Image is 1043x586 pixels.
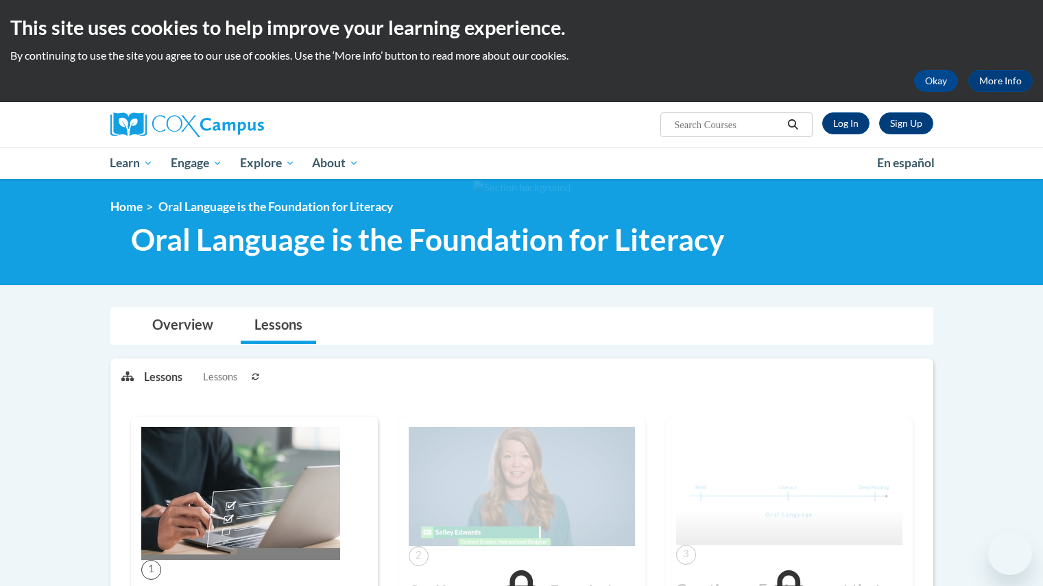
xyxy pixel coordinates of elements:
a: Log In [822,112,870,134]
a: Register [879,112,933,134]
img: Course Image [409,427,635,546]
button: Search [782,117,803,133]
span: Lessons [203,369,237,384]
button: Okay [914,70,958,92]
a: More Info [968,70,1033,92]
a: Cox Campus [110,112,371,137]
a: Overview [139,308,227,344]
div: Main menu [90,147,954,179]
iframe: Button to launch messaging window [988,531,1032,575]
a: Home [110,199,143,214]
a: Learn [101,147,163,179]
a: En español [868,149,944,178]
a: Lessons [241,308,316,344]
p: By continuing to use the site you agree to our use of cookies. Use the ‘More info’ button to read... [10,48,1033,63]
a: Explore [231,147,304,179]
span: 2 [409,546,429,566]
img: Cox Campus [110,112,264,137]
a: About [303,147,368,179]
span: Oral Language is the Foundation for Literacy [158,199,393,214]
span: About [312,155,359,171]
input: Search Courses [673,117,782,133]
img: Section background [473,180,571,195]
span: Learn [110,155,153,171]
img: Course Image [676,427,902,545]
span: En español [877,156,935,170]
span: 3 [676,545,696,565]
a: Engage [162,147,231,179]
p: Lessons [144,369,182,384]
h2: This site uses cookies to help improve your learning experience. [10,14,1033,41]
span: Engage [171,155,222,171]
span: Explore [240,155,295,171]
img: Course Image [141,427,340,560]
span: Oral Language is the Foundation for Literacy [131,221,724,258]
span: 1 [141,560,161,580]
